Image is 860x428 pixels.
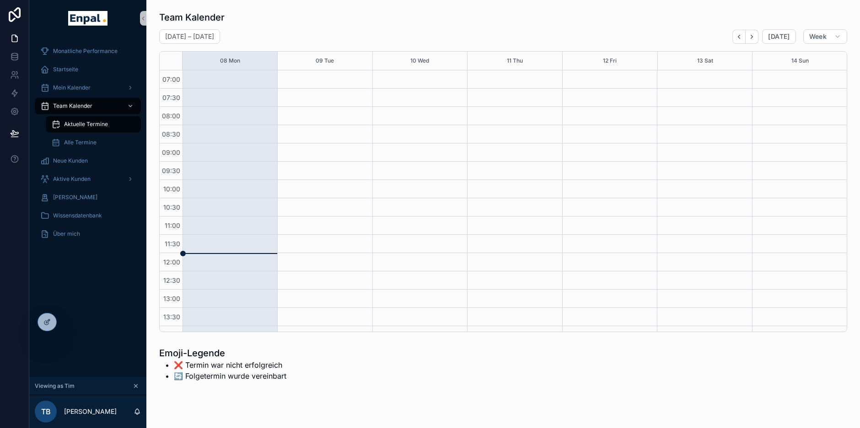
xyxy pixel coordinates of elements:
[35,43,141,59] a: Monatliche Performance
[160,130,183,138] span: 08:30
[161,295,183,302] span: 13:00
[803,29,847,44] button: Week
[29,37,146,254] div: scrollable content
[53,212,102,219] span: Wissensdatenbank
[53,84,91,91] span: Mein Kalender
[64,407,117,416] p: [PERSON_NAME]
[507,52,523,70] button: 11 Thu
[160,75,183,83] span: 07:00
[159,11,225,24] h1: Team Kalender
[35,171,141,187] a: Aktive Kunden
[809,32,827,41] span: Week
[64,121,108,128] span: Aktuelle Termine
[41,406,51,417] span: TB
[165,32,214,41] h2: [DATE] – [DATE]
[53,175,91,183] span: Aktive Kunden
[35,189,141,206] a: [PERSON_NAME]
[746,30,758,44] button: Next
[35,207,141,224] a: Wissensdatenbank
[174,370,286,381] li: 🔄️ Folgetermin wurde vereinbart
[768,32,790,41] span: [DATE]
[64,139,97,146] span: Alle Termine
[35,79,141,96] a: Mein Kalender
[160,167,183,174] span: 09:30
[161,258,183,266] span: 12:00
[53,230,80,238] span: Über mich
[35,226,141,242] a: Über mich
[162,240,183,248] span: 11:30
[161,276,183,284] span: 12:30
[53,66,78,73] span: Startseite
[160,112,183,120] span: 08:00
[46,116,141,132] a: Aktuelle Termine
[732,30,746,44] button: Back
[410,52,429,70] button: 10 Wed
[35,153,141,169] a: Neue Kunden
[53,48,118,55] span: Monatliche Performance
[603,52,617,70] button: 12 Fri
[174,359,286,370] li: ❌ Termin war nicht erfolgreich
[46,134,141,151] a: Alle Termine
[791,52,809,70] button: 14 Sun
[35,382,75,390] span: Viewing as Tim
[316,52,334,70] button: 09 Tue
[161,331,183,339] span: 14:00
[53,157,88,164] span: Neue Kunden
[160,94,183,101] span: 07:30
[220,52,240,70] button: 08 Mon
[159,347,286,359] h1: Emoji-Legende
[161,185,183,193] span: 10:00
[68,11,107,26] img: App logo
[162,222,183,229] span: 11:00
[53,194,97,201] span: [PERSON_NAME]
[161,203,183,211] span: 10:30
[161,313,183,321] span: 13:30
[160,148,183,156] span: 09:00
[35,98,141,114] a: Team Kalender
[35,61,141,78] a: Startseite
[762,29,795,44] button: [DATE]
[697,52,713,70] button: 13 Sat
[53,102,92,110] span: Team Kalender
